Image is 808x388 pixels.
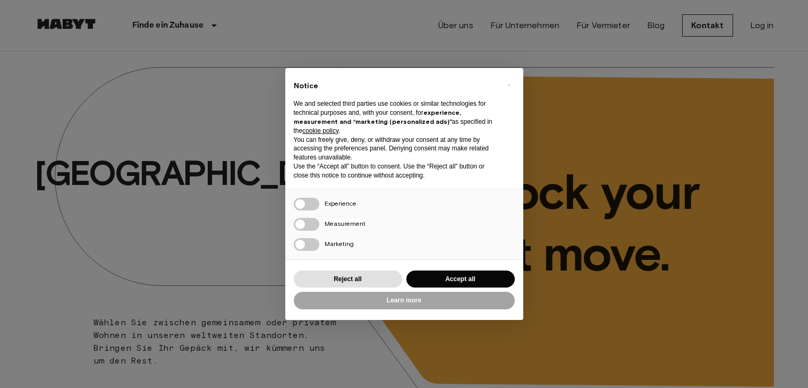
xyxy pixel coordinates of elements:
strong: experience, measurement and “marketing (personalized ads)” [294,108,461,125]
p: We and selected third parties use cookies or similar technologies for technical purposes and, wit... [294,99,498,135]
button: Learn more [294,292,515,309]
span: Marketing [325,240,354,248]
a: cookie policy [302,127,338,134]
button: Close this notice [501,77,518,94]
button: Accept all [406,271,515,288]
span: Experience [325,199,356,207]
h2: Notice [294,81,498,91]
button: Reject all [294,271,402,288]
span: Measurement [325,220,365,227]
span: × [507,79,511,91]
p: Use the “Accept all” button to consent. Use the “Reject all” button or close this notice to conti... [294,162,498,180]
p: You can freely give, deny, or withdraw your consent at any time by accessing the preferences pane... [294,136,498,162]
